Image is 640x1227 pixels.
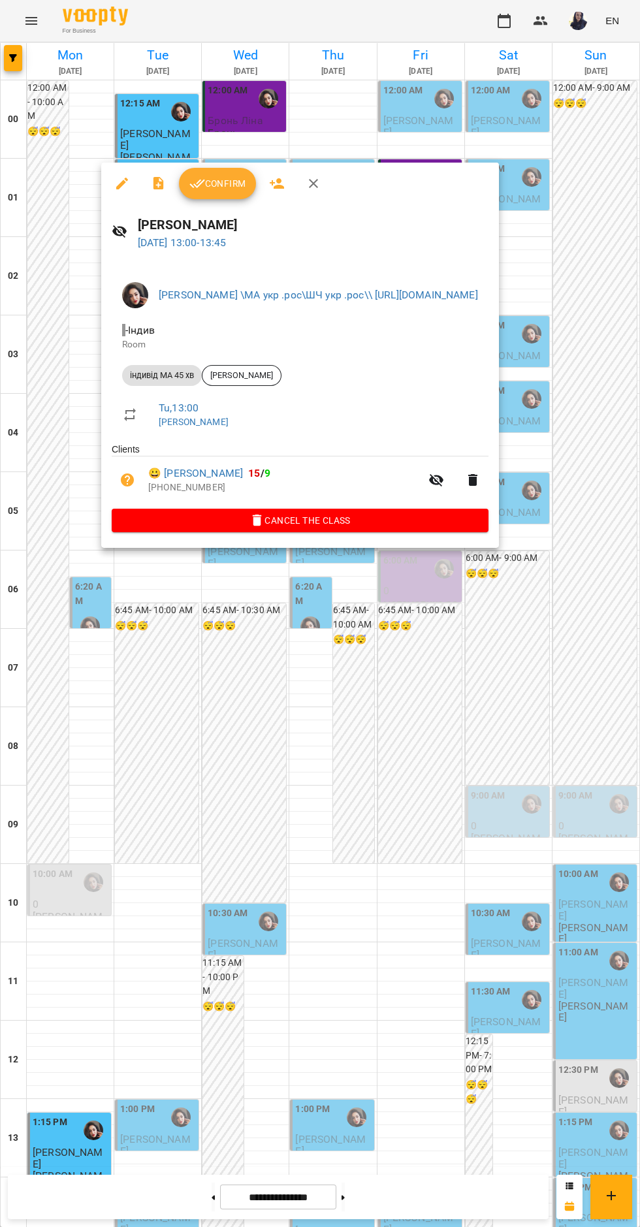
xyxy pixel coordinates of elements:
span: Cancel the class [122,513,478,528]
a: [PERSON_NAME] \МА укр .рос\ШЧ укр .рос\\ [URL][DOMAIN_NAME] [159,289,478,301]
a: Tu , 13:00 [159,402,199,414]
span: 9 [264,467,270,479]
span: [PERSON_NAME] [202,370,281,381]
button: Cancel the class [112,509,488,532]
h6: [PERSON_NAME] [138,215,488,235]
span: 15 [248,467,260,479]
span: індивід МА 45 хв [122,370,202,381]
p: [PHONE_NUMBER] [148,481,421,494]
span: - Індив [122,324,157,336]
button: Confirm [179,168,256,199]
p: Room [122,338,478,351]
button: Unpaid. Bill the attendance? [112,464,143,496]
img: 415cf204168fa55e927162f296ff3726.jpg [122,282,148,308]
a: 😀 [PERSON_NAME] [148,466,243,481]
a: [DATE] 13:00-13:45 [138,236,227,249]
a: [PERSON_NAME] [159,417,229,427]
ul: Clients [112,443,488,508]
span: Confirm [189,176,246,191]
div: [PERSON_NAME] [202,365,281,386]
b: / [248,467,270,479]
